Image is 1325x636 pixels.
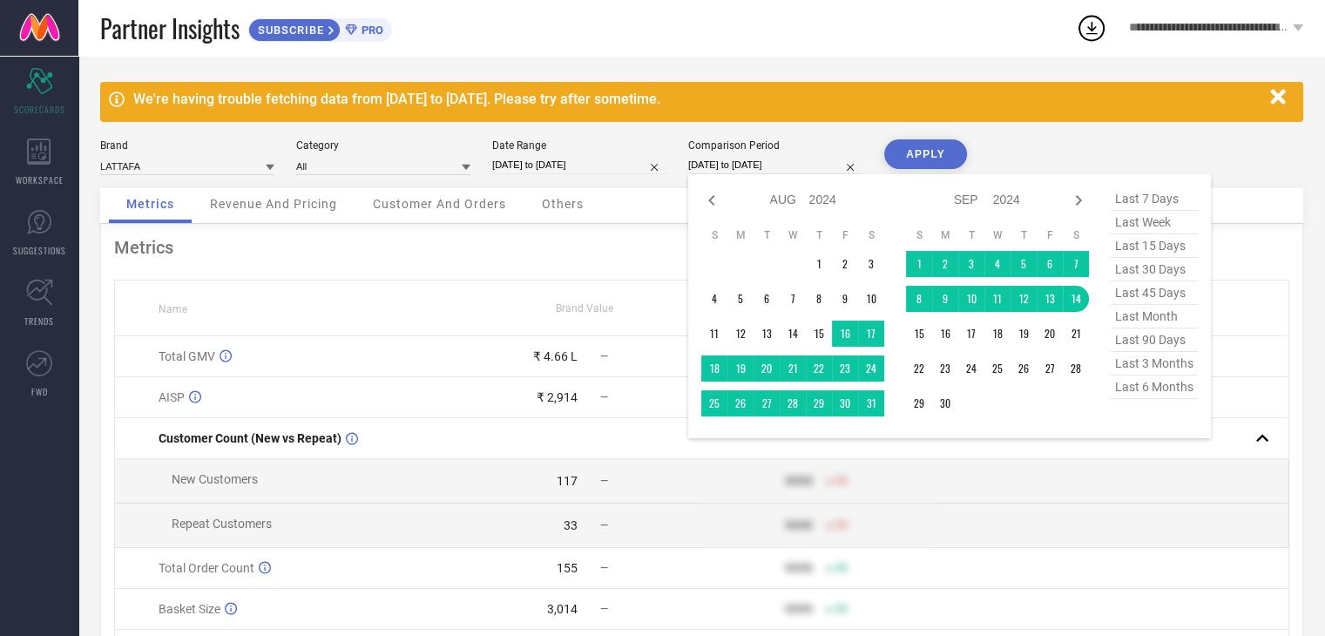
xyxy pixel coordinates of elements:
a: SUBSCRIBEPRO [248,14,392,42]
div: Comparison Period [688,139,862,152]
td: Mon Aug 19 2024 [727,355,754,382]
span: — [600,350,608,362]
span: last 6 months [1111,376,1198,399]
td: Wed Aug 14 2024 [780,321,806,347]
th: Monday [727,228,754,242]
td: Thu Aug 08 2024 [806,286,832,312]
span: last week [1111,211,1198,234]
th: Saturday [858,228,884,242]
td: Tue Aug 13 2024 [754,321,780,347]
span: Basket Size [159,602,220,616]
th: Thursday [806,228,832,242]
span: last 3 months [1111,352,1198,376]
span: last 90 days [1111,328,1198,352]
span: Brand Value [556,302,613,315]
td: Sun Sep 08 2024 [906,286,932,312]
span: — [600,562,608,574]
span: Customer And Orders [373,197,506,211]
span: Customer Count (New vs Repeat) [159,431,341,445]
td: Sat Aug 24 2024 [858,355,884,382]
div: 9999 [785,518,813,532]
span: SUGGESTIONS [13,244,66,257]
td: Mon Sep 23 2024 [932,355,958,382]
td: Fri Aug 16 2024 [832,321,858,347]
td: Sun Sep 22 2024 [906,355,932,382]
div: Previous month [701,190,722,211]
td: Fri Sep 13 2024 [1037,286,1063,312]
th: Wednesday [984,228,1011,242]
span: Others [542,197,584,211]
span: Name [159,303,187,315]
td: Fri Aug 30 2024 [832,390,858,416]
td: Sat Sep 14 2024 [1063,286,1089,312]
div: Category [296,139,470,152]
td: Sat Sep 07 2024 [1063,251,1089,277]
td: Wed Aug 21 2024 [780,355,806,382]
td: Fri Sep 20 2024 [1037,321,1063,347]
td: Thu Aug 22 2024 [806,355,832,382]
td: Tue Aug 27 2024 [754,390,780,416]
th: Friday [832,228,858,242]
td: Wed Sep 25 2024 [984,355,1011,382]
span: Revenue And Pricing [210,197,337,211]
span: SCORECARDS [14,103,65,116]
span: — [600,391,608,403]
span: last 30 days [1111,258,1198,281]
td: Fri Sep 27 2024 [1037,355,1063,382]
div: Open download list [1076,12,1107,44]
span: New Customers [172,472,258,486]
td: Thu Aug 01 2024 [806,251,832,277]
td: Mon Aug 26 2024 [727,390,754,416]
th: Saturday [1063,228,1089,242]
th: Wednesday [780,228,806,242]
td: Wed Sep 11 2024 [984,286,1011,312]
span: — [600,519,608,531]
td: Sun Sep 15 2024 [906,321,932,347]
th: Tuesday [754,228,780,242]
td: Tue Aug 20 2024 [754,355,780,382]
td: Wed Sep 18 2024 [984,321,1011,347]
td: Sat Sep 21 2024 [1063,321,1089,347]
div: ₹ 2,914 [537,390,578,404]
span: Total GMV [159,349,215,363]
td: Mon Sep 02 2024 [932,251,958,277]
td: Sat Aug 31 2024 [858,390,884,416]
span: TRENDS [24,315,54,328]
th: Sunday [906,228,932,242]
td: Mon Sep 30 2024 [932,390,958,416]
th: Monday [932,228,958,242]
td: Sun Aug 18 2024 [701,355,727,382]
td: Mon Aug 12 2024 [727,321,754,347]
div: Brand [100,139,274,152]
td: Wed Sep 04 2024 [984,251,1011,277]
td: Thu Sep 12 2024 [1011,286,1037,312]
span: last 45 days [1111,281,1198,305]
td: Thu Sep 05 2024 [1011,251,1037,277]
span: last month [1111,305,1198,328]
td: Sun Aug 04 2024 [701,286,727,312]
td: Tue Sep 24 2024 [958,355,984,382]
span: PRO [357,24,383,37]
span: 50 [835,603,848,615]
input: Select date range [492,156,666,174]
td: Wed Aug 28 2024 [780,390,806,416]
div: 3,014 [547,602,578,616]
td: Sat Aug 03 2024 [858,251,884,277]
td: Mon Aug 05 2024 [727,286,754,312]
td: Sun Sep 01 2024 [906,251,932,277]
input: Select comparison period [688,156,862,174]
div: 155 [557,561,578,575]
th: Thursday [1011,228,1037,242]
span: last 7 days [1111,187,1198,211]
span: 50 [835,475,848,487]
div: ₹ 4.66 L [533,349,578,363]
td: Fri Aug 02 2024 [832,251,858,277]
td: Tue Aug 06 2024 [754,286,780,312]
div: 33 [564,518,578,532]
td: Sat Aug 17 2024 [858,321,884,347]
span: Metrics [126,197,174,211]
td: Sun Aug 25 2024 [701,390,727,416]
div: Date Range [492,139,666,152]
td: Tue Sep 03 2024 [958,251,984,277]
div: 9999 [785,561,813,575]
